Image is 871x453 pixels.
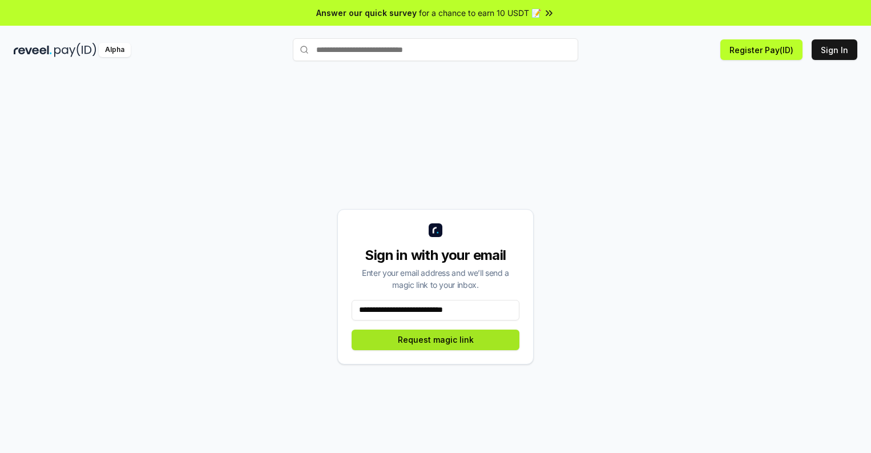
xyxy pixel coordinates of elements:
button: Register Pay(ID) [720,39,803,60]
button: Sign In [812,39,857,60]
img: pay_id [54,43,96,57]
div: Alpha [99,43,131,57]
button: Request magic link [352,330,519,350]
img: logo_small [429,223,442,237]
span: Answer our quick survey [316,7,417,19]
img: reveel_dark [14,43,52,57]
span: for a chance to earn 10 USDT 📝 [419,7,541,19]
div: Enter your email address and we’ll send a magic link to your inbox. [352,267,519,291]
div: Sign in with your email [352,246,519,264]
